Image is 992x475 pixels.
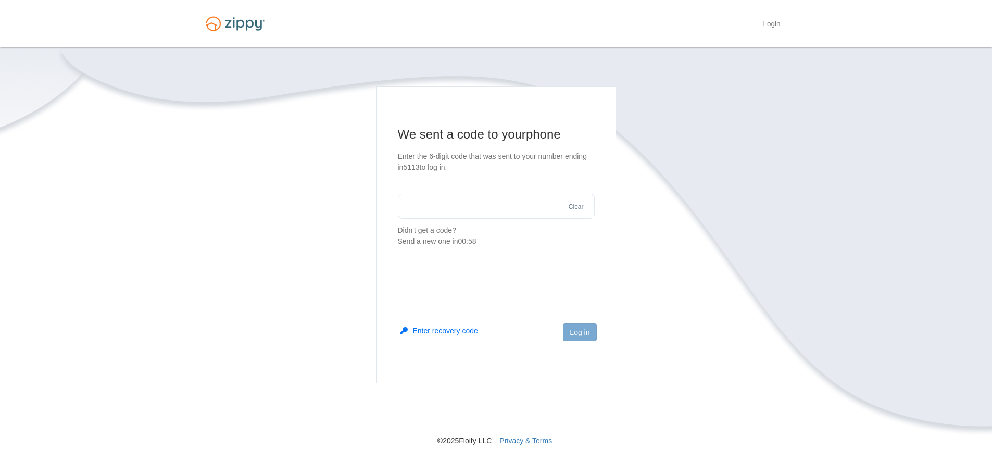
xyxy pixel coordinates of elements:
div: Send a new one in 00:58 [398,236,595,247]
a: Privacy & Terms [499,436,552,445]
img: Logo [199,11,271,36]
a: Login [763,20,780,30]
h1: We sent a code to your phone [398,126,595,143]
button: Log in [563,323,596,341]
button: Enter recovery code [400,326,478,336]
nav: © 2025 Floify LLC [199,383,793,446]
p: Didn't get a code? [398,225,595,247]
button: Clear [566,202,587,212]
p: Enter the 6-digit code that was sent to your number ending in 5113 to log in. [398,151,595,173]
